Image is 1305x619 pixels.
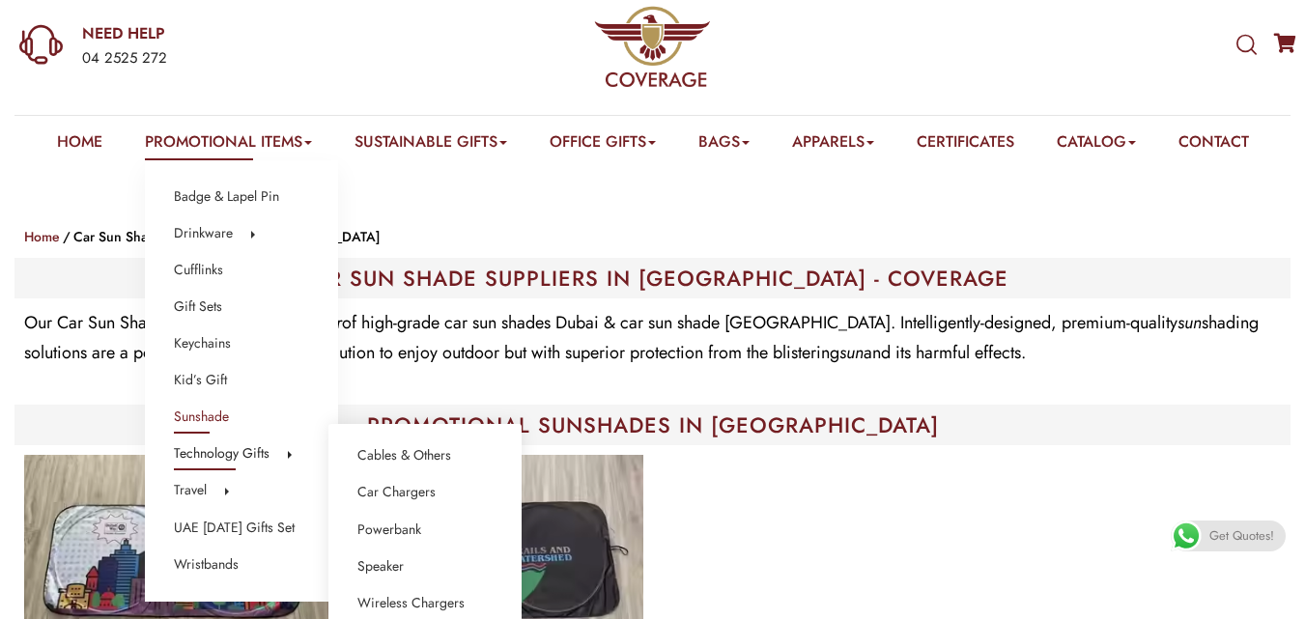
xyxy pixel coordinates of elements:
a: Sunshade [174,405,229,430]
a: Car Chargers [357,480,436,505]
a: Keychains [174,331,231,356]
h1: PROMOTIONAL SUNSHADES IN [GEOGRAPHIC_DATA] [24,414,1281,436]
li: Car Sun Shade Suppliers in [GEOGRAPHIC_DATA] [60,225,381,248]
a: Home [24,227,60,246]
a: UAE [DATE] Gifts Set [174,516,295,541]
a: Cables & Others [357,443,451,468]
a: Office Gifts [550,130,656,160]
a: Speaker [357,554,404,579]
a: Certificates [917,130,1014,160]
a: Catalog [1057,130,1136,160]
a: Wireless Chargers [357,591,465,616]
a: Technology Gifts [174,441,270,466]
p: Our Car Sun Shade Cover – The #1 of high-grade car sun shades Dubai & car sun shade [GEOGRAPHIC_D... [24,308,1281,368]
a: Drinkware [174,221,233,246]
a: Cufflinks [174,258,223,283]
em: sun [839,340,864,365]
a: Home [57,130,102,160]
a: Gift Sets [174,295,222,320]
a: Wristbands [174,552,239,577]
a: Kid’s Gift [174,368,227,393]
em: sun [1177,310,1202,335]
a: Powerbank [357,518,421,543]
a: Apparels [792,130,874,160]
a: Promotional Items [145,130,312,160]
a: Badge & Lapel Pin [174,184,279,210]
div: 04 2525 272 [82,46,426,71]
a: Sustainable Gifts [355,130,507,160]
span: Get Quotes! [1209,521,1274,551]
h1: CAR SUN SHADE SUPPLIERS IN [GEOGRAPHIC_DATA] - COVERAGE [24,267,1281,289]
a: Travel [174,478,207,503]
a: Bags [698,130,750,160]
a: NEED HELP [82,23,426,44]
a: Contact [1178,130,1249,160]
